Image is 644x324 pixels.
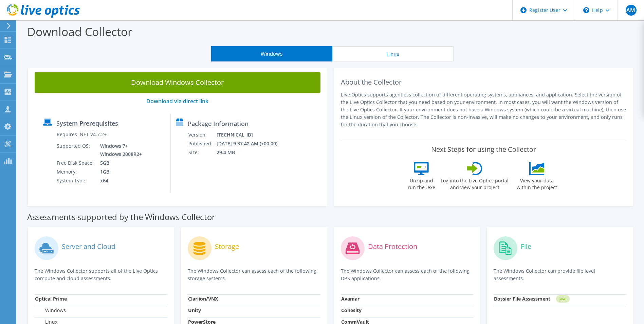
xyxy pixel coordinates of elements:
[146,97,208,105] a: Download via direct link
[35,72,320,93] a: Download Windows Collector
[27,214,215,220] label: Assessments supported by the Windows Collector
[188,295,218,302] strong: Clariion/VNX
[95,176,143,185] td: x64
[188,307,201,313] strong: Unity
[188,139,216,148] td: Published:
[188,148,216,157] td: Size:
[521,243,531,250] label: File
[188,120,249,127] label: Package Information
[56,167,95,176] td: Memory:
[27,24,132,39] label: Download Collector
[62,243,115,250] label: Server and Cloud
[188,130,216,139] td: Version:
[431,145,536,154] label: Next Steps for using the Collector
[35,295,67,302] strong: Optical Prime
[559,297,566,301] tspan: NEW!
[95,159,143,167] td: 5GB
[215,243,239,250] label: Storage
[332,46,454,61] button: Linux
[56,159,95,167] td: Free Disk Space:
[341,295,360,302] strong: Avamar
[211,46,332,61] button: Windows
[341,78,627,86] h2: About the Collector
[341,91,627,128] p: Live Optics supports agentless collection of different operating systems, appliances, and applica...
[494,295,550,302] strong: Dossier File Assessment
[95,142,143,159] td: Windows 7+ Windows 2008R2+
[440,175,509,191] label: Log into the Live Optics portal and view your project
[216,139,287,148] td: [DATE] 9:37:42 AM (+00:00)
[341,267,474,282] p: The Windows Collector can assess each of the following DPS applications.
[95,167,143,176] td: 1GB
[583,7,589,13] svg: \n
[216,130,287,139] td: [TECHNICAL_ID]
[56,176,95,185] td: System Type:
[406,175,437,191] label: Unzip and run the .exe
[56,120,118,127] label: System Prerequisites
[368,243,417,250] label: Data Protection
[35,267,167,282] p: The Windows Collector supports all of the Live Optics compute and cloud assessments.
[512,175,561,191] label: View your data within the project
[626,5,637,16] span: AM
[494,267,626,282] p: The Windows Collector can provide file level assessments.
[341,307,362,313] strong: Cohesity
[57,131,107,138] label: Requires .NET V4.7.2+
[216,148,287,157] td: 29.4 MB
[35,307,66,314] label: Windows
[188,267,320,282] p: The Windows Collector can assess each of the following storage systems.
[56,142,95,159] td: Supported OS:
